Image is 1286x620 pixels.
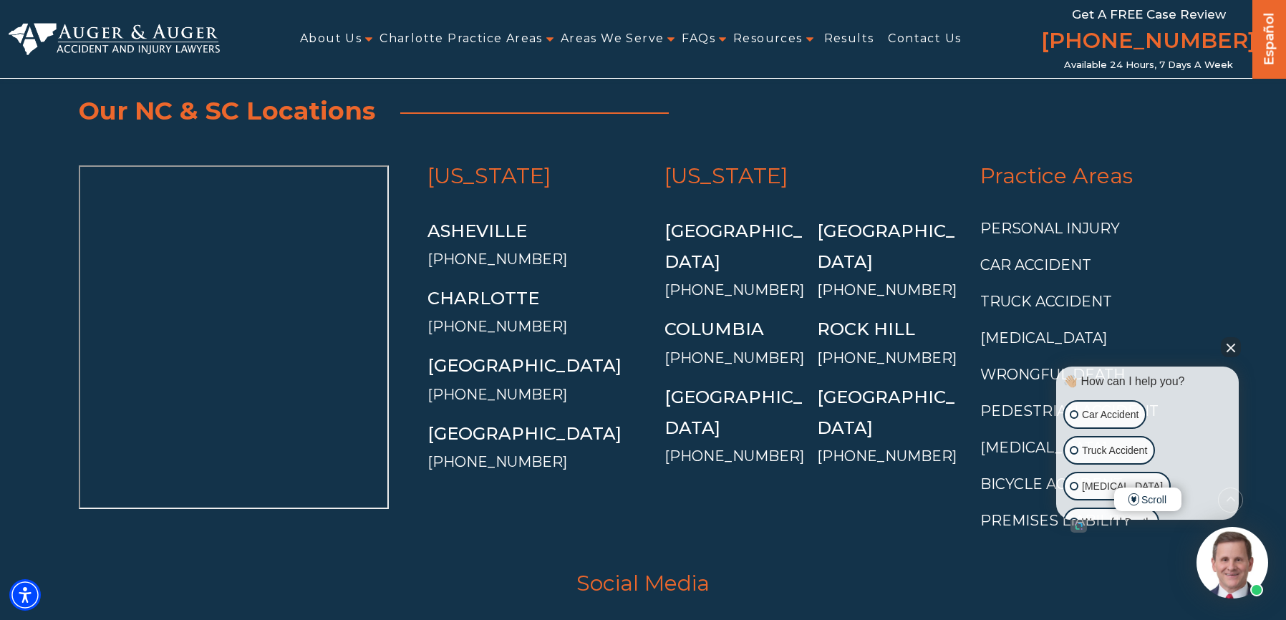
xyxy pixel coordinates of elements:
[664,349,804,367] a: [PHONE_NUMBER]
[664,221,802,272] a: [GEOGRAPHIC_DATA]
[824,23,874,55] a: Results
[664,319,764,339] a: Columbia
[980,475,1123,493] a: Bicycle Accident
[1082,406,1138,424] p: Car Accident
[427,453,567,470] a: [PHONE_NUMBER]
[1114,488,1181,511] span: Scroll
[980,220,1120,237] a: Personal Injury
[427,288,539,309] a: Charlotte
[664,387,802,438] a: [GEOGRAPHIC_DATA]
[427,318,567,335] a: [PHONE_NUMBER]
[9,23,220,55] img: Auger & Auger Accident and Injury Lawyers Logo
[1064,59,1233,71] span: Available 24 Hours, 7 Days a Week
[427,251,567,268] a: [PHONE_NUMBER]
[9,579,41,611] div: Accessibility Menu
[1070,520,1087,533] a: Open intaker chat
[300,23,362,55] a: About Us
[427,163,551,189] a: [US_STATE]
[682,23,715,55] a: FAQs
[1041,25,1256,59] a: [PHONE_NUMBER]
[980,256,1091,273] a: Car Accident
[1082,442,1147,460] p: Truck Accident
[664,447,804,465] a: [PHONE_NUMBER]
[817,349,957,367] a: [PHONE_NUMBER]
[817,387,954,438] a: [GEOGRAPHIC_DATA]
[980,402,1159,420] a: Pedestrian Accident
[427,386,567,403] a: [PHONE_NUMBER]
[1196,527,1268,599] img: Intaker widget Avatar
[980,293,1112,310] a: Truck Accident
[980,512,1131,529] a: Premises Liability
[888,23,961,55] a: Contact Us
[817,281,957,299] a: [PHONE_NUMBER]
[561,23,664,55] a: Areas We Serve
[980,439,1107,456] a: [MEDICAL_DATA]
[980,366,1125,383] a: Wrongful Death
[980,163,1133,189] a: Practice Areas
[980,329,1107,347] a: [MEDICAL_DATA]
[733,23,803,55] a: Resources
[79,95,375,126] span: Our NC & SC Locations
[817,221,954,272] a: [GEOGRAPHIC_DATA]
[817,319,915,339] a: Rock Hill
[379,23,543,55] a: Charlotte Practice Areas
[664,281,804,299] a: [PHONE_NUMBER]
[1221,337,1241,357] button: Close Intaker Chat Widget
[427,221,527,241] a: Asheville
[817,447,957,465] a: [PHONE_NUMBER]
[427,423,622,444] a: [GEOGRAPHIC_DATA]
[664,163,788,189] a: [US_STATE]
[1082,478,1163,495] p: [MEDICAL_DATA]
[427,355,622,376] a: [GEOGRAPHIC_DATA]
[1082,513,1151,531] p: Wrongful Death
[1060,374,1235,389] div: 👋🏼 How can I help you?
[79,573,1207,616] span: Social Media
[1072,7,1226,21] span: Get a FREE Case Review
